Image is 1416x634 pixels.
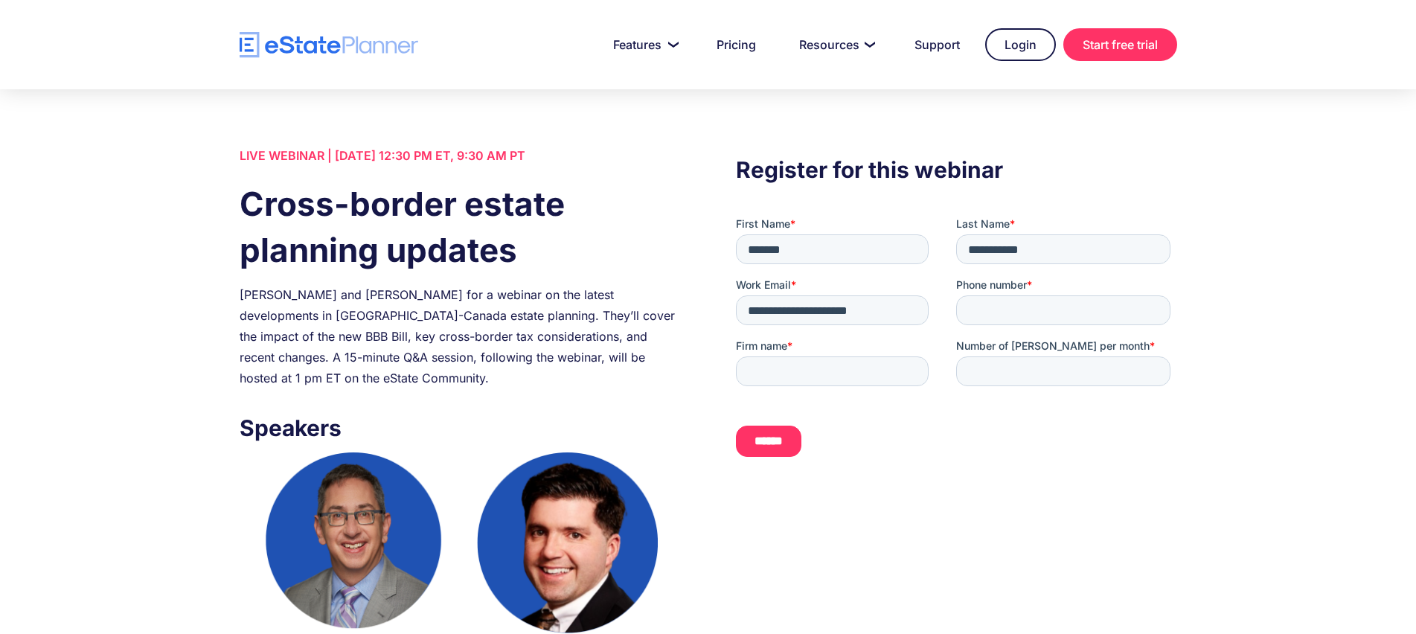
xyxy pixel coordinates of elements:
[897,30,978,60] a: Support
[595,30,691,60] a: Features
[781,30,889,60] a: Resources
[240,32,418,58] a: home
[240,181,680,273] h1: Cross-border estate planning updates
[240,145,680,166] div: LIVE WEBINAR | [DATE] 12:30 PM ET, 9:30 AM PT
[985,28,1056,61] a: Login
[699,30,774,60] a: Pricing
[736,153,1176,187] h3: Register for this webinar
[1063,28,1177,61] a: Start free trial
[240,284,680,388] div: [PERSON_NAME] and [PERSON_NAME] for a webinar on the latest developments in [GEOGRAPHIC_DATA]-Can...
[240,411,680,445] h3: Speakers
[736,217,1176,470] iframe: Form 0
